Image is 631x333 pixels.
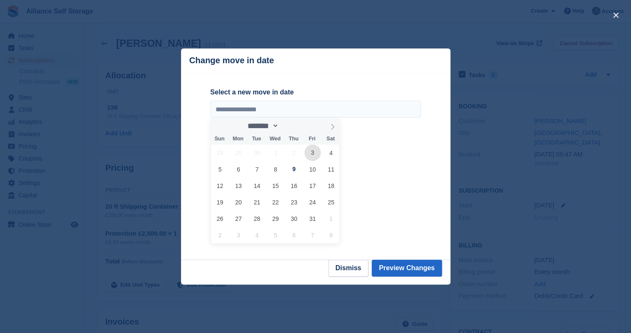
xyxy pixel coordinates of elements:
span: October 27, 2025 [230,210,247,227]
span: November 2, 2025 [212,227,228,243]
span: October 30, 2025 [286,210,302,227]
span: October 11, 2025 [323,161,339,177]
span: October 28, 2025 [249,210,265,227]
p: Change move in date [189,56,274,65]
button: Dismiss [328,260,368,277]
span: Tue [247,136,266,142]
span: October 6, 2025 [230,161,247,177]
span: October 19, 2025 [212,194,228,210]
span: Fri [303,136,321,142]
span: October 12, 2025 [212,177,228,194]
input: Year [279,121,305,130]
span: October 24, 2025 [304,194,321,210]
button: close [609,8,623,22]
span: October 22, 2025 [267,194,284,210]
span: October 13, 2025 [230,177,247,194]
span: Sat [321,136,340,142]
span: October 17, 2025 [304,177,321,194]
label: Select a new move in date [210,87,421,97]
span: November 3, 2025 [230,227,247,243]
span: Thu [284,136,303,142]
span: November 5, 2025 [267,227,284,243]
span: Sun [210,136,229,142]
span: October 10, 2025 [304,161,321,177]
span: October 8, 2025 [267,161,284,177]
select: Month [245,121,279,130]
span: October 25, 2025 [323,194,339,210]
span: October 20, 2025 [230,194,247,210]
span: October 29, 2025 [267,210,284,227]
span: September 29, 2025 [230,145,247,161]
span: October 23, 2025 [286,194,302,210]
span: October 18, 2025 [323,177,339,194]
span: October 15, 2025 [267,177,284,194]
span: October 4, 2025 [323,145,339,161]
span: November 4, 2025 [249,227,265,243]
span: October 26, 2025 [212,210,228,227]
button: Preview Changes [372,260,442,277]
span: November 6, 2025 [286,227,302,243]
span: October 31, 2025 [304,210,321,227]
span: October 3, 2025 [304,145,321,161]
span: October 1, 2025 [267,145,284,161]
span: October 16, 2025 [286,177,302,194]
span: October 2, 2025 [286,145,302,161]
span: October 14, 2025 [249,177,265,194]
span: October 21, 2025 [249,194,265,210]
span: September 30, 2025 [249,145,265,161]
span: November 8, 2025 [323,227,339,243]
span: October 5, 2025 [212,161,228,177]
span: November 1, 2025 [323,210,339,227]
span: Mon [229,136,247,142]
span: November 7, 2025 [304,227,321,243]
span: October 7, 2025 [249,161,265,177]
span: Wed [266,136,284,142]
span: October 9, 2025 [286,161,302,177]
span: September 28, 2025 [212,145,228,161]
